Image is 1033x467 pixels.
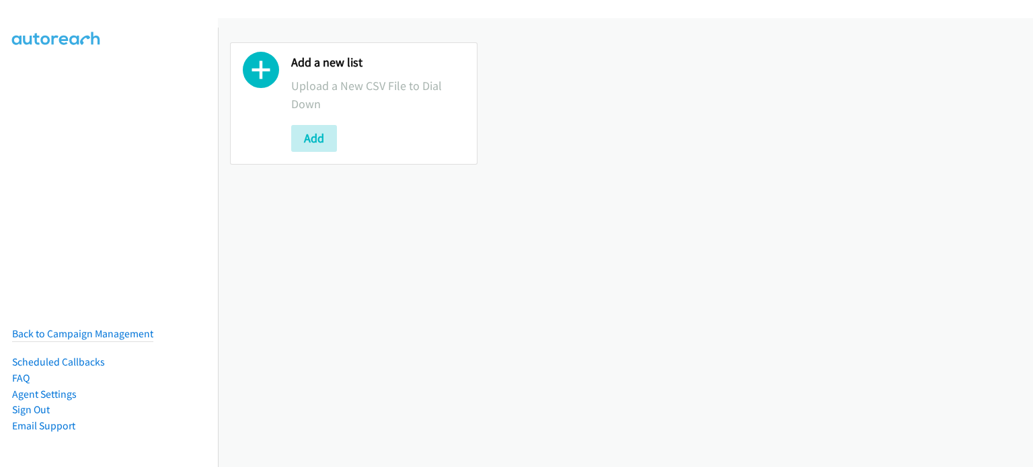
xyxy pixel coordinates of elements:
a: Sign Out [12,403,50,416]
h2: Add a new list [291,55,465,71]
a: Back to Campaign Management [12,327,153,340]
p: Upload a New CSV File to Dial Down [291,77,465,113]
a: Scheduled Callbacks [12,355,105,368]
a: Agent Settings [12,388,77,400]
button: Add [291,125,337,152]
a: Email Support [12,419,75,432]
a: FAQ [12,372,30,384]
